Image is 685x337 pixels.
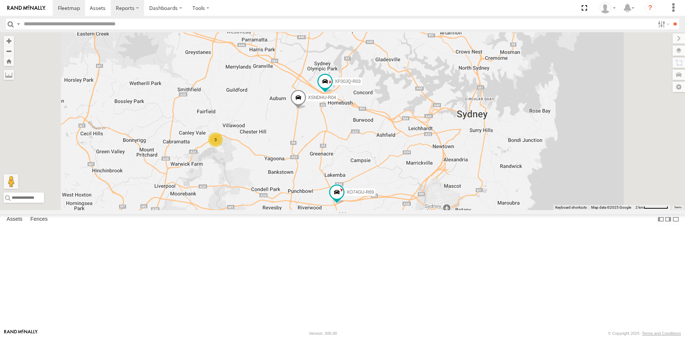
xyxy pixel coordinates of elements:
[4,330,38,337] a: Visit our Website
[636,205,644,209] span: 2 km
[4,70,14,80] label: Measure
[644,2,656,14] i: ?
[657,214,664,225] label: Dock Summary Table to the Left
[27,214,51,224] label: Fences
[208,132,223,147] div: 3
[309,331,337,336] div: Version: 306.00
[674,206,682,209] a: Terms (opens in new tab)
[597,3,618,14] div: Quang MAC
[4,174,18,189] button: Drag Pegman onto the map to open Street View
[15,19,21,29] label: Search Query
[591,205,631,209] span: Map data ©2025 Google
[335,79,361,84] span: XP30JQ-R03
[655,19,671,29] label: Search Filter Options
[7,6,45,11] img: rand-logo.svg
[4,56,14,66] button: Zoom Home
[664,214,672,225] label: Dock Summary Table to the Right
[308,95,336,100] span: XSNDHU-R04
[673,82,685,92] label: Map Settings
[633,205,670,210] button: Map Scale: 2 km per 63 pixels
[4,46,14,56] button: Zoom out
[4,36,14,46] button: Zoom in
[346,190,374,195] span: XO74GU-R69
[555,205,587,210] button: Keyboard shortcuts
[672,214,680,225] label: Hide Summary Table
[608,331,681,336] div: © Copyright 2025 -
[642,331,681,336] a: Terms and Conditions
[3,214,26,224] label: Assets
